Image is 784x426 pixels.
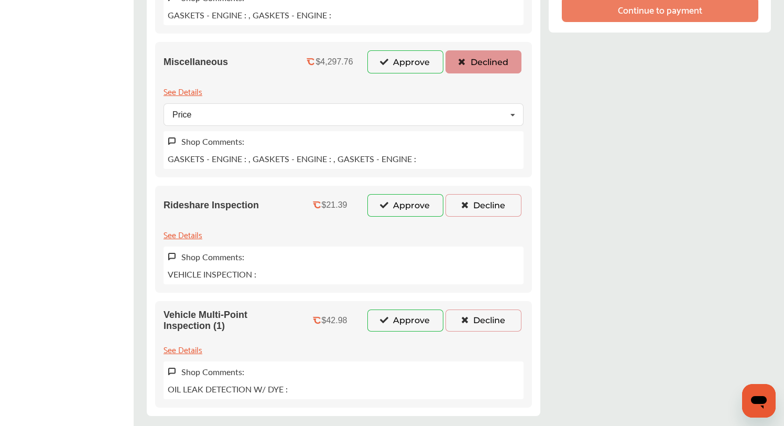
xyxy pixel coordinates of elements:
[168,9,331,21] p: GASKETS - ENGINE : , GASKETS - ENGINE :
[168,252,176,261] img: svg+xml;base64,PHN2ZyB3aWR0aD0iMTYiIGhlaWdodD0iMTciIHZpZXdCb3g9IjAgMCAxNiAxNyIgZmlsbD0ibm9uZSIgeG...
[168,153,416,165] p: GASKETS - ENGINE : , GASKETS - ENGINE : , GASKETS - ENGINE :
[168,268,256,280] p: VEHICLE INSPECTION :
[164,84,202,98] div: See Details
[168,367,176,376] img: svg+xml;base64,PHN2ZyB3aWR0aD0iMTYiIGhlaWdodD0iMTciIHZpZXdCb3g9IjAgMCAxNiAxNyIgZmlsbD0ibm9uZSIgeG...
[322,316,347,325] div: $42.98
[164,227,202,241] div: See Details
[315,57,353,67] div: $4,297.76
[181,366,244,378] label: Shop Comments:
[445,194,521,216] button: Decline
[742,384,776,418] iframe: Button to launch messaging window
[172,111,191,119] div: Price
[181,251,244,263] label: Shop Comments:
[164,342,202,356] div: See Details
[168,137,176,146] img: svg+xml;base64,PHN2ZyB3aWR0aD0iMTYiIGhlaWdodD0iMTciIHZpZXdCb3g9IjAgMCAxNiAxNyIgZmlsbD0ibm9uZSIgeG...
[367,194,443,216] button: Approve
[445,50,521,73] button: Declined
[367,50,443,73] button: Approve
[181,135,244,147] label: Shop Comments:
[618,4,702,15] div: Continue to payment
[322,200,347,210] div: $21.39
[164,310,292,332] span: Vehicle Multi-Point Inspection (1)
[164,57,228,68] span: Miscellaneous
[168,383,288,395] p: OIL LEAK DETECTION W/ DYE :
[367,310,443,332] button: Approve
[445,310,521,332] button: Decline
[164,200,259,211] span: Rideshare Inspection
